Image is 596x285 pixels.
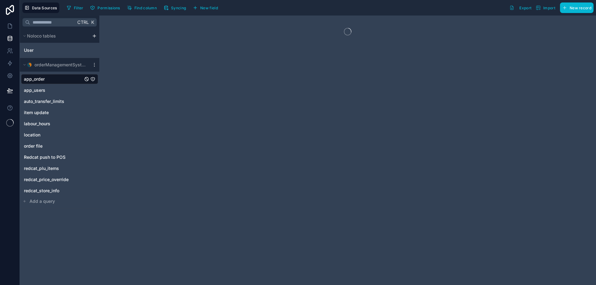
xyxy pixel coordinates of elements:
div: User [21,45,98,55]
span: Syncing [171,6,186,10]
button: Import [534,2,558,13]
a: order file [24,143,77,149]
div: order file [21,141,98,151]
span: auto_transfer_limits [24,98,64,105]
button: New field [191,3,220,12]
button: Add a query [21,197,98,206]
span: K [90,20,95,24]
span: New record [570,6,591,10]
span: Filter [74,6,84,10]
span: location [24,132,40,138]
span: Noloco tables [27,33,56,39]
button: Noloco tables [21,32,89,40]
div: item update [21,108,98,118]
div: Redcat push to POS [21,152,98,162]
a: location [24,132,83,138]
div: redcat_price_override [21,175,98,185]
button: New record [560,2,594,13]
img: MySQL logo [27,62,32,67]
span: User [24,47,34,53]
span: app_order [24,76,45,82]
span: labour_hours [24,121,50,127]
span: Redcat push to POS [24,154,65,160]
div: app_users [21,85,98,95]
span: Permissions [97,6,120,10]
span: redcat_plu_items [24,165,59,171]
span: item update [24,109,49,116]
a: auto_transfer_limits [24,98,83,105]
span: Add a query [29,198,55,204]
span: app_users [24,87,45,93]
button: Syncing [161,3,188,12]
button: Filter [64,3,86,12]
div: redcat_store_info [21,186,98,196]
span: orderManagementSystem [34,62,87,68]
button: Find column [125,3,159,12]
div: labour_hours [21,119,98,129]
div: redcat_plu_items [21,163,98,173]
div: location [21,130,98,140]
div: app_order [21,74,98,84]
span: order file [24,143,43,149]
span: Export [519,6,531,10]
a: New record [558,2,594,13]
a: app_order [24,76,83,82]
a: Redcat push to POS [24,154,77,160]
span: Data Sources [32,6,57,10]
a: labour_hours [24,121,83,127]
a: app_users [24,87,83,93]
span: Ctrl [77,18,89,26]
span: Import [543,6,555,10]
a: item update [24,109,77,116]
span: redcat_store_info [24,188,59,194]
a: redcat_price_override [24,176,83,183]
span: New field [200,6,218,10]
button: Data Sources [22,2,59,13]
button: MySQL logoorderManagementSystem [21,60,89,69]
a: redcat_plu_items [24,165,83,171]
button: Export [507,2,534,13]
span: redcat_price_override [24,176,69,183]
button: Permissions [88,3,122,12]
a: redcat_store_info [24,188,83,194]
span: Find column [134,6,157,10]
div: auto_transfer_limits [21,96,98,106]
a: Syncing [161,3,191,12]
a: User [24,47,77,53]
a: Permissions [88,3,124,12]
